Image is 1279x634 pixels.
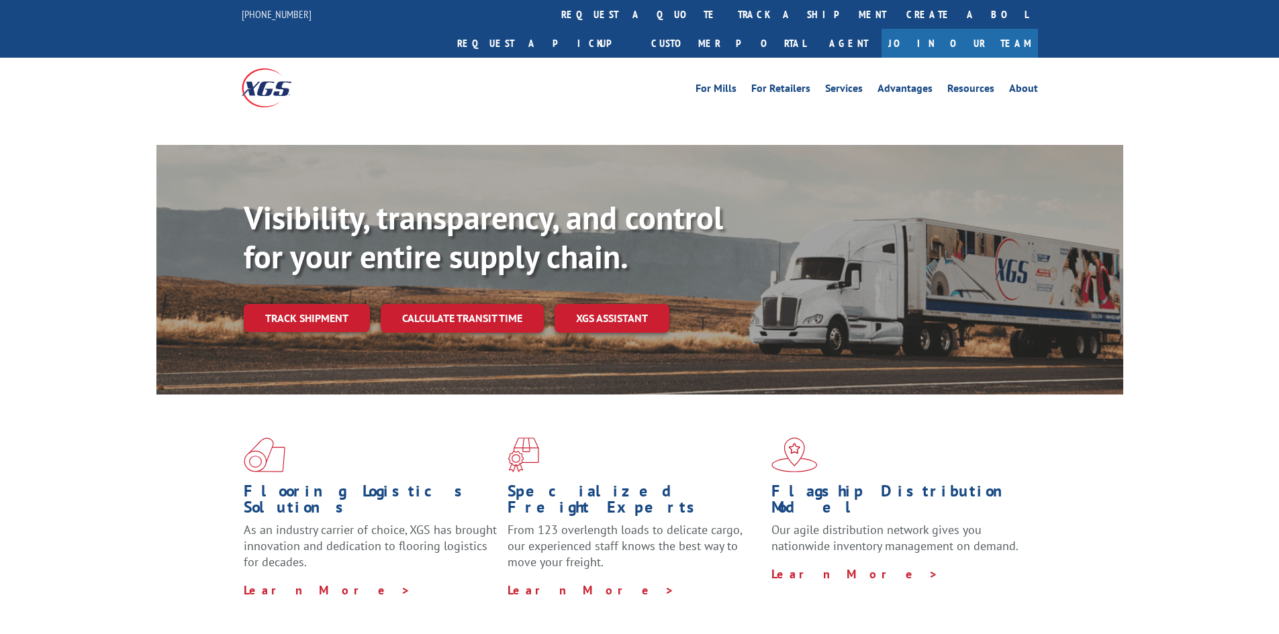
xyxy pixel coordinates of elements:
a: For Retailers [751,83,810,98]
h1: Flagship Distribution Model [771,483,1025,522]
a: Advantages [878,83,933,98]
b: Visibility, transparency, and control for your entire supply chain. [244,197,723,277]
a: Services [825,83,863,98]
a: Join Our Team [882,29,1038,58]
p: From 123 overlength loads to delicate cargo, our experienced staff knows the best way to move you... [508,522,761,582]
a: For Mills [696,83,737,98]
a: Learn More > [244,582,411,598]
span: As an industry carrier of choice, XGS has brought innovation and dedication to flooring logistics... [244,522,497,570]
a: Request a pickup [447,29,641,58]
img: xgs-icon-focused-on-flooring-red [508,437,539,472]
a: Agent [816,29,882,58]
a: Calculate transit time [381,304,544,333]
a: About [1009,83,1038,98]
a: Resources [947,83,994,98]
a: Learn More > [771,566,939,582]
img: xgs-icon-total-supply-chain-intelligence-red [244,437,285,472]
a: Track shipment [244,304,370,332]
img: xgs-icon-flagship-distribution-model-red [771,437,818,472]
a: XGS ASSISTANT [555,304,669,333]
a: [PHONE_NUMBER] [242,7,312,21]
a: Customer Portal [641,29,816,58]
h1: Specialized Freight Experts [508,483,761,522]
span: Our agile distribution network gives you nationwide inventory management on demand. [771,522,1019,553]
h1: Flooring Logistics Solutions [244,483,498,522]
a: Learn More > [508,582,675,598]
